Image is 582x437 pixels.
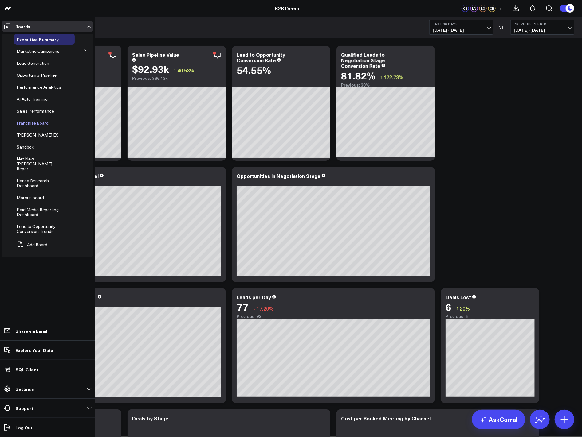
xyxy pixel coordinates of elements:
div: 77 [237,301,248,312]
div: $92.93k [132,63,169,74]
span: Net New [PERSON_NAME] Report [17,156,52,172]
div: 81.82% [341,70,376,81]
a: B2B Demo [275,5,300,12]
span: AI Auto Training [17,96,48,102]
div: LN [470,5,478,12]
p: Explore Your Data [15,348,53,353]
span: 40.53% [177,67,194,74]
b: Previous Period [514,22,571,26]
div: 6 [446,301,451,312]
span: [PERSON_NAME] ES [17,132,59,138]
span: Franchise Board [17,120,49,126]
span: Lead Generation [17,60,49,66]
div: CS [462,5,469,12]
button: Add Board [14,238,47,251]
div: Deals Lost [446,294,471,300]
button: Previous Period[DATE]-[DATE] [510,20,574,35]
span: Sandbox [17,144,34,150]
span: Opportunity Pipeline [17,72,57,78]
span: Marketing Campaigns [17,48,59,54]
button: + [497,5,505,12]
span: ↑ [174,66,176,74]
p: Log Out [15,425,33,430]
b: Last 30 Days [433,22,490,26]
span: Lead to Opportunity Conversion Trends [17,223,56,234]
div: Cost per Booked Meeting by Channel [341,415,431,422]
a: Performance Analytics [17,85,61,90]
div: Previous: $66.13k [132,76,221,81]
span: Paid Media Reporting Dashboard [17,207,59,217]
a: Lead Generation [17,61,49,66]
a: [PERSON_NAME] ES [17,133,59,137]
a: Sales Performance [17,109,54,114]
span: ↑ [456,304,458,312]
a: Marketing Campaigns [17,49,59,54]
div: Lead to Opportunity Conversion Rate [237,51,285,64]
a: AI Auto Training [17,97,48,102]
p: Settings [15,386,34,391]
span: Performance Analytics [17,84,61,90]
p: Share via Email [15,328,47,333]
span: Hansa Research Dashboard [17,178,49,188]
div: Previous: 30% [341,83,430,87]
a: Net New [PERSON_NAME] Report [17,157,64,171]
a: Executive Summary [17,37,59,42]
div: Deals by Stage [132,415,168,422]
div: 54.55% [237,64,271,75]
div: Sales Pipeline Value [132,51,179,58]
span: + [500,6,502,10]
div: CB [488,5,496,12]
span: 172.73% [384,74,403,80]
span: [DATE] - [DATE] [514,28,571,33]
div: Leads per Day [237,294,271,300]
div: Previous: 93 [237,314,430,319]
a: Lead to Opportunity Conversion Trends [17,224,64,234]
span: Sales Performance [17,108,54,114]
div: Opportunities in Negotiation Stage [237,172,320,179]
a: SQL Client [2,364,93,375]
span: ↑ [380,73,383,81]
div: VS [496,25,507,29]
div: Qualified Leads to Negotiation Stage Conversion Rate [341,51,385,69]
span: 17.20% [257,305,273,312]
span: 20% [460,305,470,312]
span: Executive Summary [17,36,59,42]
a: Opportunity Pipeline [17,73,57,78]
p: SQL Client [15,367,38,372]
div: LO [479,5,487,12]
a: Hansa Research Dashboard [17,178,64,188]
p: Support [15,406,33,411]
button: Last 30 Days[DATE]-[DATE] [429,20,493,35]
p: Boards [15,24,30,29]
span: Marcus board [17,195,44,200]
span: ↓ [253,304,255,312]
a: Sandbox [17,145,34,149]
span: [DATE] - [DATE] [433,28,490,33]
a: Paid Media Reporting Dashboard [17,207,64,217]
a: Franchise Board [17,121,49,126]
a: Log Out [2,422,93,433]
a: Marcus board [17,195,44,200]
div: Previous: 5 [446,314,535,319]
a: AskCorral [472,410,525,429]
